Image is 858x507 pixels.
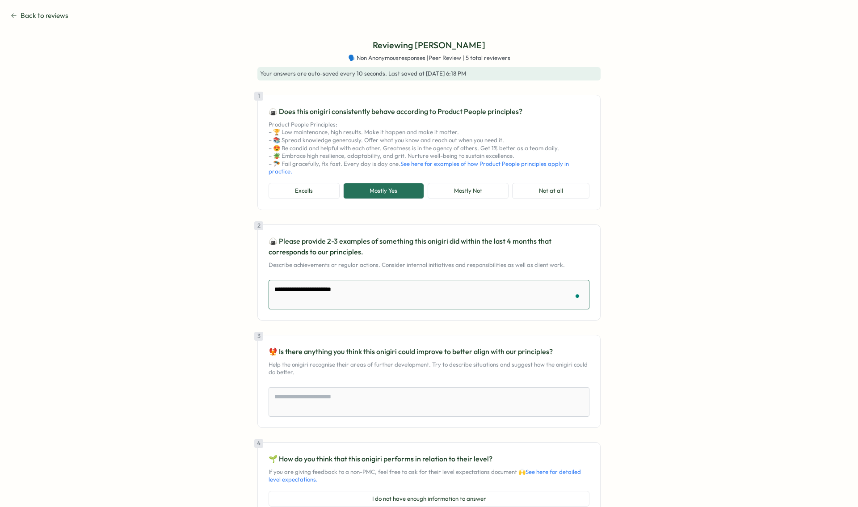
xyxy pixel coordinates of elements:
p: 🍙 Please provide 2-3 examples of something this onigiri did within the last 4 months that corresp... [269,236,589,258]
button: Not at all [512,183,589,199]
p: If you are giving feedback to a non-PMC, feel free to ask for their level expectations document 🙌 [269,468,589,484]
div: 4 [254,439,263,448]
p: 🐦‍🔥 Is there anything you think this onigiri could improve to better align with our principles? [269,346,589,357]
p: Reviewing [PERSON_NAME] [373,38,485,52]
p: Describe achievements or regular actions. Consider internal initiatives and responsibilities as w... [269,261,589,269]
textarea: To enrich screen reader interactions, please activate Accessibility in Grammarly extension settings [269,280,589,309]
p: 🌱 How do you think that this onigiri performs in relation to their level? [269,453,589,465]
div: . Last saved at [DATE] 6:18 PM [257,67,601,80]
div: 1 [254,92,263,101]
p: 🍙 Does this onigiri consistently behave according to Product People principles? [269,106,589,117]
a: See here for detailed level expectations. [269,468,581,483]
p: Product People Principles: – 🏆 Low maintenance, high results. Make it happen and make it matter. ... [269,121,589,176]
button: Excells [269,183,340,199]
div: 2 [254,221,263,230]
a: See here for examples of how Product People principles apply in practice. [269,160,569,175]
div: 3 [254,332,263,341]
button: Mostly Not [428,183,509,199]
span: Back to reviews [21,11,68,21]
span: Your answers are auto-saved every 10 seconds [260,70,385,77]
button: Mostly Yes [343,183,424,199]
span: 🗣️ Non Anonymous responses | Peer Review | 5 total reviewers [348,54,510,62]
button: Back to reviews [11,11,68,21]
p: Help the onigiri recognise their areas of further development. Try to describe situations and sug... [269,361,589,376]
button: I do not have enough information to answer [269,491,589,507]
